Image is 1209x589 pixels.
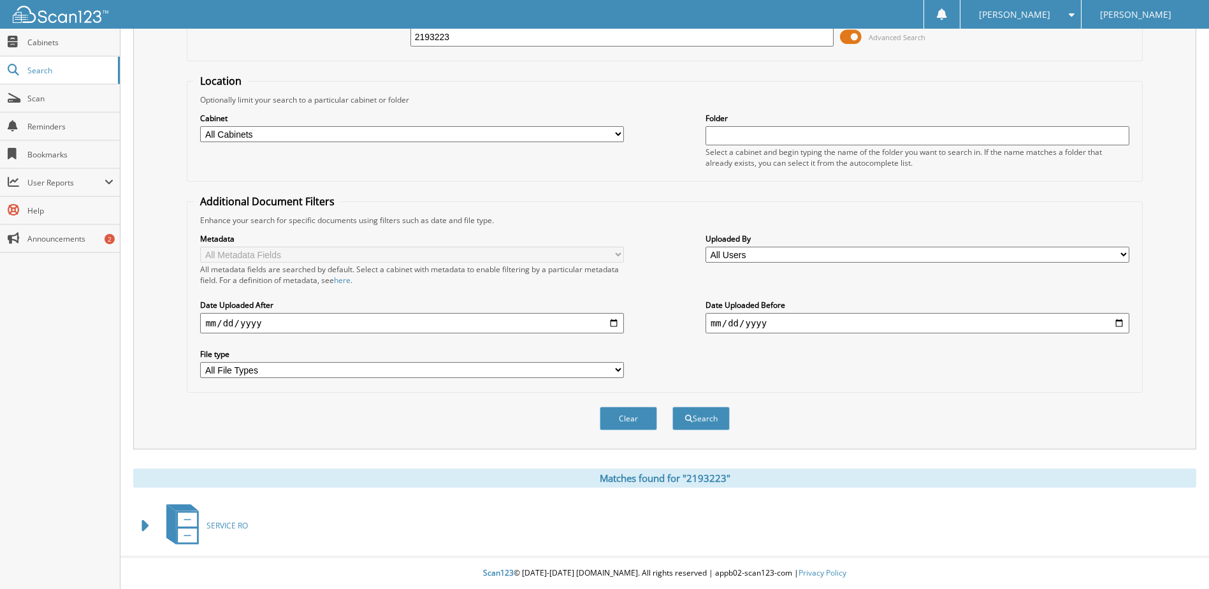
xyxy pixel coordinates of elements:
[27,93,113,104] span: Scan
[194,194,341,208] legend: Additional Document Filters
[27,149,113,160] span: Bookmarks
[200,233,624,244] label: Metadata
[27,65,112,76] span: Search
[194,74,248,88] legend: Location
[27,233,113,244] span: Announcements
[672,407,730,430] button: Search
[13,6,108,23] img: scan123-logo-white.svg
[133,469,1196,488] div: Matches found for "2193223"
[1100,11,1171,18] span: [PERSON_NAME]
[869,33,925,42] span: Advanced Search
[200,313,624,333] input: start
[27,121,113,132] span: Reminders
[200,300,624,310] label: Date Uploaded After
[600,407,657,430] button: Clear
[194,215,1135,226] div: Enhance your search for specific documents using filters such as date and file type.
[334,275,351,286] a: here
[706,300,1129,310] label: Date Uploaded Before
[200,113,624,124] label: Cabinet
[979,11,1050,18] span: [PERSON_NAME]
[105,234,115,244] div: 2
[706,233,1129,244] label: Uploaded By
[27,177,105,188] span: User Reports
[799,567,846,578] a: Privacy Policy
[706,147,1129,168] div: Select a cabinet and begin typing the name of the folder you want to search in. If the name match...
[200,349,624,360] label: File type
[706,313,1129,333] input: end
[120,558,1209,589] div: © [DATE]-[DATE] [DOMAIN_NAME]. All rights reserved | appb02-scan123-com |
[483,567,514,578] span: Scan123
[27,205,113,216] span: Help
[706,113,1129,124] label: Folder
[27,37,113,48] span: Cabinets
[194,94,1135,105] div: Optionally limit your search to a particular cabinet or folder
[200,264,624,286] div: All metadata fields are searched by default. Select a cabinet with metadata to enable filtering b...
[159,500,248,551] a: SERVICE RO
[206,520,248,531] span: SERVICE RO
